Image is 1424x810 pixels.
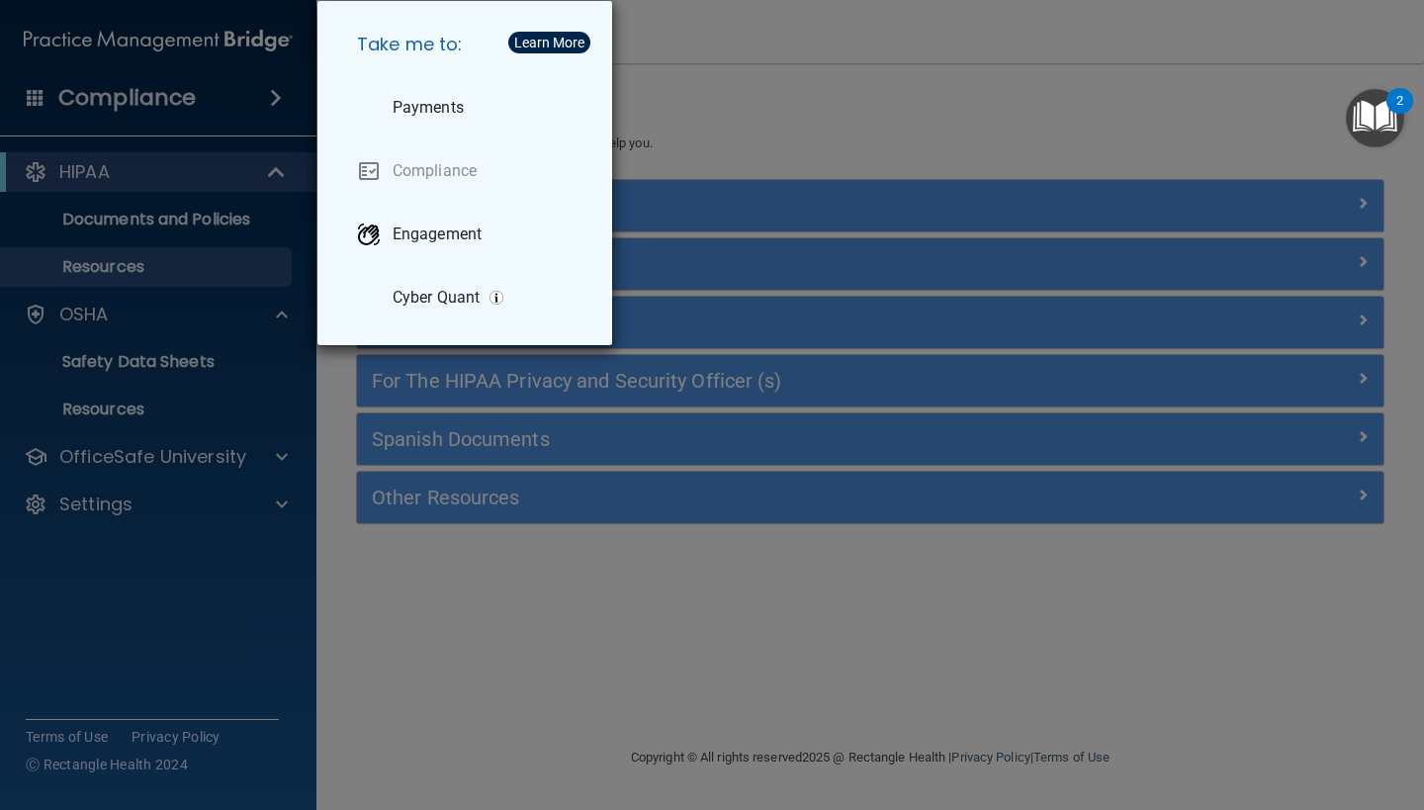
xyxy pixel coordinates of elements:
div: 2 [1396,101,1403,127]
p: Cyber Quant [393,288,480,308]
a: Compliance [341,143,596,199]
iframe: Drift Widget Chat Controller [1082,670,1400,749]
p: Engagement [393,225,482,244]
a: Cyber Quant [341,270,596,325]
h5: Take me to: [341,17,596,72]
button: Learn More [508,32,590,53]
button: Open Resource Center, 2 new notifications [1346,89,1404,147]
div: Learn More [514,36,584,49]
a: Payments [341,80,596,135]
a: Engagement [341,207,596,262]
p: Payments [393,98,464,118]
